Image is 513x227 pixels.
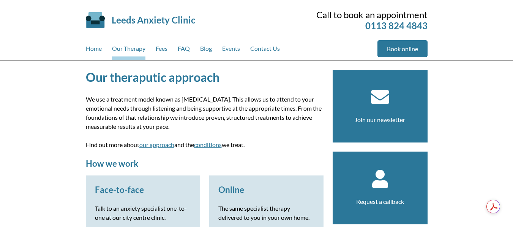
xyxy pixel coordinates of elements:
p: Find out more about and the we treat. [86,140,324,149]
a: our approach [139,141,174,148]
a: Our Therapy [112,40,145,60]
a: Request a callback [356,198,404,205]
p: Talk to an anxiety specialist one-to-one at our city centre clinic. [95,204,191,222]
a: conditions [194,141,222,148]
a: Fees [156,40,167,60]
a: Home [86,40,102,60]
a: Events [222,40,240,60]
a: FAQ [178,40,190,60]
p: We use a treatment model known as [MEDICAL_DATA]. This allows us to attend to your emotional need... [86,95,324,131]
a: Contact Us [250,40,280,60]
a: 0113 824 4843 [365,20,428,31]
h2: How we work [86,158,324,169]
a: Leeds Anxiety Clinic [112,14,195,25]
a: Book online [377,40,428,57]
h3: Online [218,185,314,195]
p: The same specialist therapy delivered to you in your own home. [218,204,314,222]
h3: Face-to-face [95,185,191,195]
a: Blog [200,40,212,60]
a: Join our newsletter [355,116,405,123]
h1: Our theraputic approach [86,70,324,85]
